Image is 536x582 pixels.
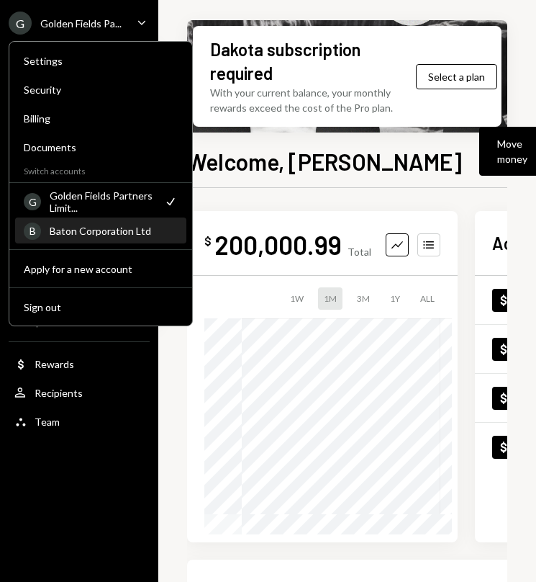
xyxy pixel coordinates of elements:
[15,48,186,73] a: Settings
[204,234,212,249] div: $
[24,84,178,96] div: Security
[9,408,150,434] a: Team
[24,193,41,210] div: G
[50,189,155,214] div: Golden Fields Partners Limit...
[9,351,150,377] a: Rewards
[187,147,462,176] h1: Welcome, [PERSON_NAME]
[210,85,416,115] div: With your current balance, your monthly rewards exceed the cost of the Pro plan.
[497,136,527,166] div: Move money
[15,134,186,160] a: Documents
[24,112,178,125] div: Billing
[40,17,122,30] div: Golden Fields Pa...
[15,295,186,321] button: Sign out
[416,64,497,89] button: Select a plan
[15,105,186,131] a: Billing
[9,12,32,35] div: G
[24,301,178,313] div: Sign out
[35,387,83,399] div: Recipients
[351,287,376,310] div: 3M
[50,225,178,237] div: Baton Corporation Ltd
[284,287,309,310] div: 1W
[210,37,404,85] div: Dakota subscription required
[214,228,342,261] div: 200,000.99
[15,256,186,282] button: Apply for a new account
[24,263,178,275] div: Apply for a new account
[384,287,406,310] div: 1Y
[9,163,192,176] div: Switch accounts
[15,218,186,243] a: BBaton Corporation Ltd
[348,246,371,258] div: Total
[35,358,74,370] div: Rewards
[24,141,178,153] div: Documents
[24,223,41,240] div: B
[15,76,186,102] a: Security
[414,287,440,310] div: ALL
[318,287,342,310] div: 1M
[35,416,60,428] div: Team
[24,55,178,67] div: Settings
[9,380,150,406] a: Recipients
